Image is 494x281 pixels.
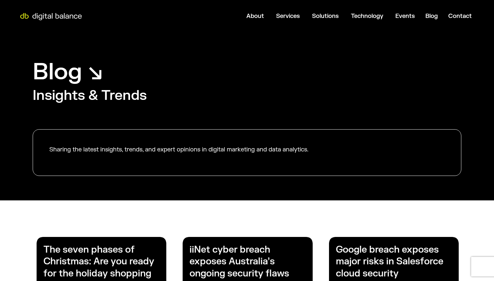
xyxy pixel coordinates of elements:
a: Services [276,12,300,20]
h3: iiNet cyber breach exposes Australia’s ongoing security flaws [189,244,305,279]
a: Contact [448,12,472,20]
img: Digital Balance logo [16,13,86,20]
a: Blog [425,12,438,20]
p: Sharing the latest insights, trends, and expert opinions in digital marketing and data analytics. [49,146,308,153]
div: Menu Toggle [86,10,477,23]
a: Solutions [312,12,339,20]
nav: Menu [86,10,477,23]
h2: Insights & Trends [33,87,170,105]
h3: Google breach exposes major risks in Salesforce cloud security [336,244,452,279]
a: Technology [351,12,383,20]
a: About [246,12,264,20]
h1: Blog ↘︎ [33,57,103,87]
a: Events [395,12,415,20]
